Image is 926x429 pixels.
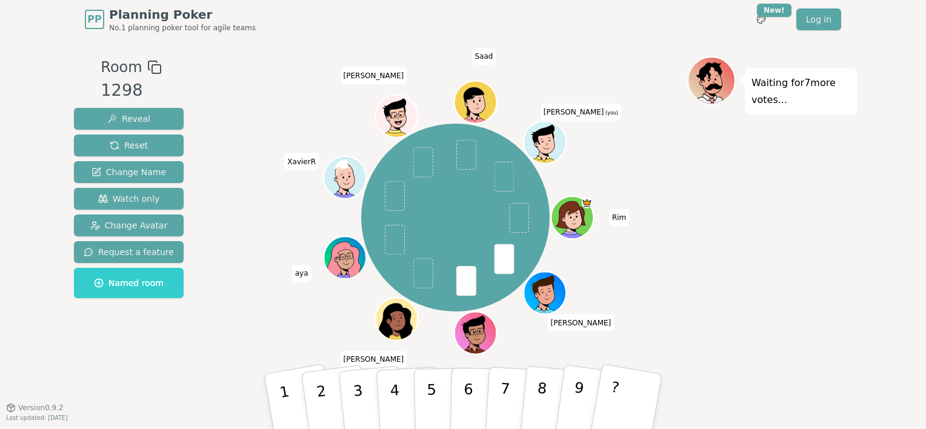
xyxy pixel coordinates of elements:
span: Request a feature [84,246,174,258]
span: Last updated: [DATE] [6,414,68,421]
span: Named room [94,277,164,289]
button: New! [750,8,772,30]
span: Rim is the host [582,198,593,208]
button: Click to change your avatar [525,122,565,162]
span: Watch only [98,193,160,205]
div: New! [757,4,791,17]
button: Change Avatar [74,215,184,236]
span: No.1 planning poker tool for agile teams [109,23,256,33]
a: Log in [796,8,841,30]
span: Click to change your name [341,351,407,368]
span: Click to change your name [541,104,621,121]
button: Reveal [74,108,184,130]
span: Click to change your name [341,67,407,84]
span: Change Name [92,166,166,178]
span: PP [87,12,101,27]
button: Version0.9.2 [6,403,64,413]
span: Click to change your name [284,153,319,170]
div: 1298 [101,78,161,103]
span: Reset [110,139,148,151]
span: Click to change your name [609,209,629,226]
span: Click to change your name [471,48,496,65]
span: Room [101,56,142,78]
button: Named room [74,268,184,298]
button: Watch only [74,188,184,210]
span: Reveal [107,113,150,125]
a: PPPlanning PokerNo.1 planning poker tool for agile teams [85,6,256,33]
button: Change Name [74,161,184,183]
span: (you) [604,110,619,116]
span: Click to change your name [292,265,311,282]
span: Click to change your name [548,314,615,331]
span: Change Avatar [90,219,168,231]
span: Planning Poker [109,6,256,23]
button: Reset [74,135,184,156]
p: Waiting for 7 more votes... [751,75,851,108]
button: Request a feature [74,241,184,263]
span: Version 0.9.2 [18,403,64,413]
